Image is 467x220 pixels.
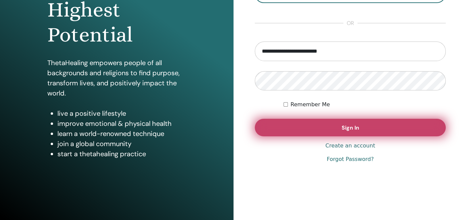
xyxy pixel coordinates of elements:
span: or [343,19,358,27]
span: Sign In [342,124,359,131]
label: Remember Me [291,101,330,109]
div: Keep me authenticated indefinitely or until I manually logout [284,101,446,109]
button: Sign In [255,119,446,136]
li: start a thetahealing practice [57,149,186,159]
p: ThetaHealing empowers people of all backgrounds and religions to find purpose, transform lives, a... [47,58,186,98]
li: join a global community [57,139,186,149]
li: learn a world-renowned technique [57,129,186,139]
a: Forgot Password? [327,155,374,163]
li: live a positive lifestyle [57,108,186,118]
li: improve emotional & physical health [57,118,186,129]
a: Create an account [325,142,375,150]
